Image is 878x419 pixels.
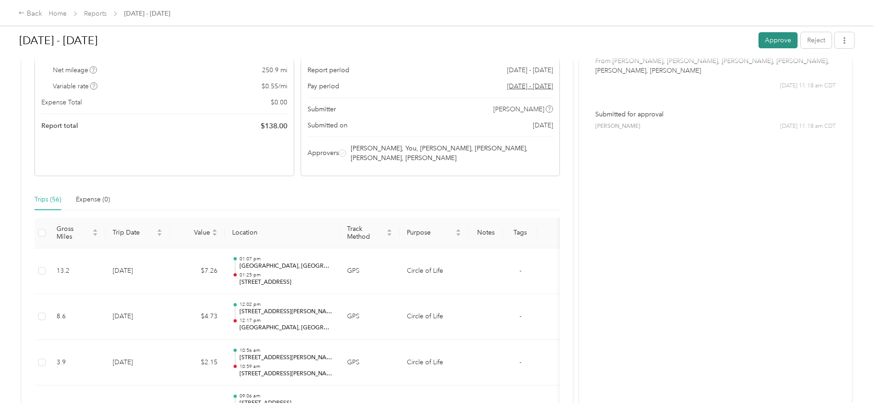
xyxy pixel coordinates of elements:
span: Trip Date [113,229,155,236]
div: Expense (0) [76,195,110,205]
a: Home [49,10,67,17]
td: GPS [340,294,399,340]
span: caret-down [456,232,461,237]
span: Purpose [407,229,454,236]
h1: Sep 14 - 27, 2025 [19,29,752,52]
span: Expense Total [41,98,82,107]
p: [STREET_ADDRESS][PERSON_NAME][PERSON_NAME] [239,354,332,362]
span: - [519,267,521,275]
button: Reject [801,32,832,48]
span: caret-down [387,232,392,237]
td: [DATE] [105,294,170,340]
span: Value [177,229,210,236]
span: Gross Miles [57,225,91,241]
th: Tags [503,218,537,248]
td: Circle of Life [399,248,468,294]
span: 250.9 mi [262,65,287,75]
p: 09:06 am [239,393,332,399]
span: [DATE] 11:18 am CDT [780,122,836,131]
a: Reports [84,10,107,17]
th: Trip Date [105,218,170,248]
td: [DATE] [105,340,170,386]
span: Submitted on [308,121,348,130]
p: [STREET_ADDRESS] [239,278,332,287]
p: 10:56 am [239,347,332,354]
iframe: Everlance-gr Chat Button Frame [827,367,878,419]
p: [GEOGRAPHIC_DATA], [GEOGRAPHIC_DATA] [239,262,332,270]
span: caret-up [212,228,217,233]
p: [STREET_ADDRESS][PERSON_NAME] [239,308,332,316]
p: 12:17 pm [239,317,332,324]
p: 10:59 am [239,363,332,370]
span: caret-down [157,232,162,237]
td: $4.73 [170,294,225,340]
span: Pay period [308,81,339,91]
span: $ 0.00 [271,98,287,107]
th: Value [170,218,225,248]
td: GPS [340,248,399,294]
span: Approvers [308,148,339,158]
td: 3.9 [49,340,105,386]
span: - [519,312,521,320]
span: caret-down [92,232,98,237]
td: Circle of Life [399,294,468,340]
span: [DATE] - [DATE] [124,9,170,18]
td: 8.6 [49,294,105,340]
span: [PERSON_NAME], You, [PERSON_NAME], [PERSON_NAME], [PERSON_NAME], [PERSON_NAME] [351,143,552,163]
span: Track Method [347,225,385,241]
td: [DATE] [105,248,170,294]
p: 12:02 pm [239,301,332,308]
td: $7.26 [170,248,225,294]
td: Circle of Life [399,340,468,386]
th: Notes [468,218,503,248]
span: Net mileage [53,65,97,75]
p: 01:25 pm [239,272,332,278]
button: Approve [758,32,798,48]
p: 01:07 pm [239,256,332,262]
p: [STREET_ADDRESS][PERSON_NAME] [239,370,332,378]
span: Variable rate [53,81,98,91]
span: [DATE] 11:18 am CDT [780,82,836,90]
th: Track Method [340,218,399,248]
td: 13.2 [49,248,105,294]
span: $ 0.55 / mi [262,81,287,91]
span: caret-up [456,228,461,233]
td: GPS [340,340,399,386]
span: Report total [41,121,78,131]
span: $ 138.00 [261,121,287,132]
span: [PERSON_NAME] [493,104,544,114]
p: From [PERSON_NAME], [PERSON_NAME], [PERSON_NAME], [PERSON_NAME], [PERSON_NAME], [PERSON_NAME] [595,56,836,75]
span: - [519,358,521,366]
th: Purpose [399,218,468,248]
span: Report period [308,65,349,75]
div: Trips (56) [34,195,61,205]
span: caret-up [387,228,392,233]
span: caret-down [212,232,217,237]
span: Go to pay period [507,81,553,91]
span: [DATE] [533,121,553,130]
th: Location [225,218,340,248]
th: Gross Miles [49,218,105,248]
span: caret-up [92,228,98,233]
span: [DATE] - [DATE] [507,65,553,75]
div: Back [18,8,42,19]
p: Submitted for approval [595,109,836,119]
span: caret-up [157,228,162,233]
td: $2.15 [170,340,225,386]
p: [GEOGRAPHIC_DATA], [GEOGRAPHIC_DATA] [239,324,332,332]
span: Submitter [308,104,336,114]
span: [PERSON_NAME] [595,122,640,131]
p: [STREET_ADDRESS] [239,399,332,408]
